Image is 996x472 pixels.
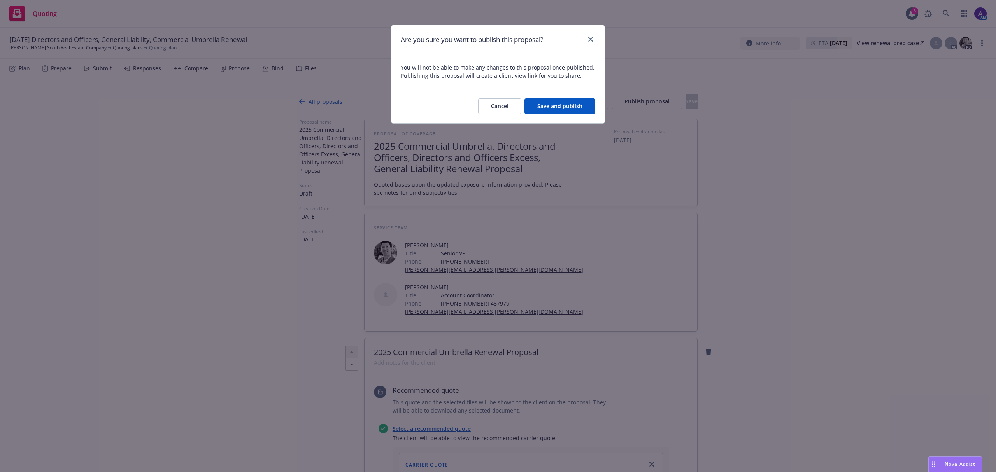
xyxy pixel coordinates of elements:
h1: Are you sure you want to publish this proposal? [401,35,543,45]
a: close [586,35,595,44]
button: Cancel [478,98,521,114]
span: Nova Assist [945,461,975,467]
div: Drag to move [929,457,938,472]
span: You will not be able to make any changes to this proposal once published. Publishing this proposa... [401,63,595,80]
button: Save and publish [524,98,595,114]
button: Nova Assist [928,456,982,472]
